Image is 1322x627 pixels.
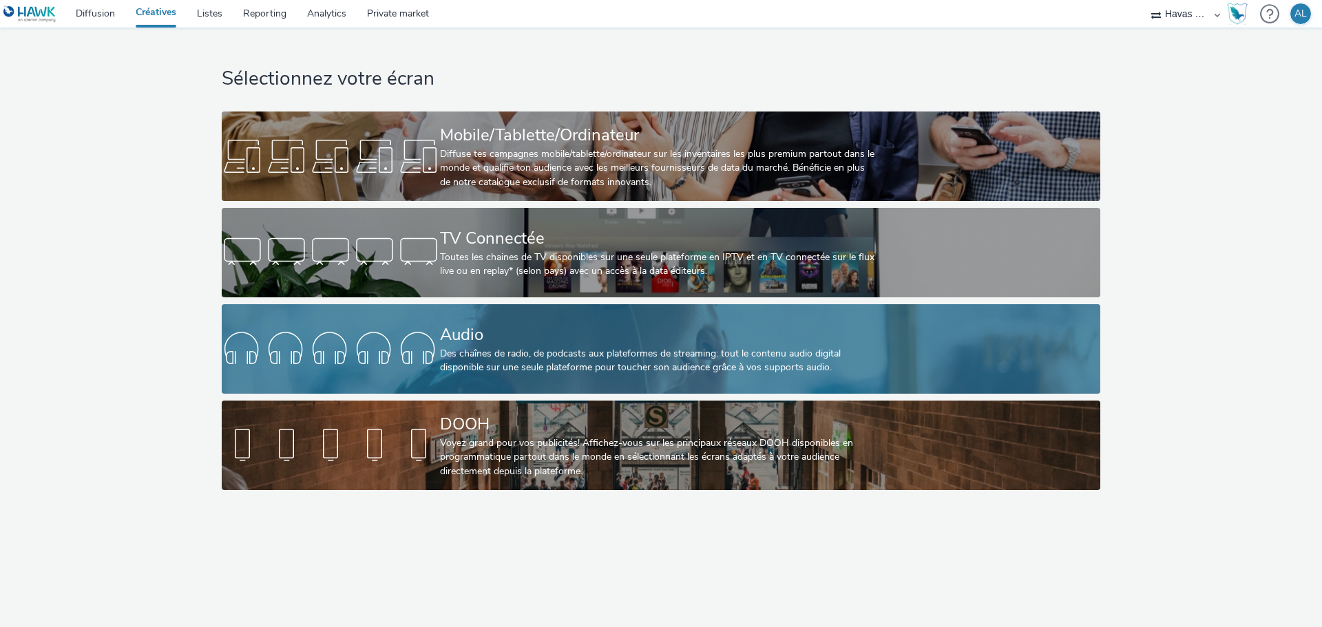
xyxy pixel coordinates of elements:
[440,347,877,375] div: Des chaînes de radio, de podcasts aux plateformes de streaming: tout le contenu audio digital dis...
[1227,3,1248,25] img: Hawk Academy
[3,6,56,23] img: undefined Logo
[440,323,877,347] div: Audio
[440,147,877,189] div: Diffuse tes campagnes mobile/tablette/ordinateur sur les inventaires les plus premium partout dan...
[222,111,1100,201] a: Mobile/Tablette/OrdinateurDiffuse tes campagnes mobile/tablette/ordinateur sur les inventaires le...
[440,226,877,251] div: TV Connectée
[222,66,1100,92] h1: Sélectionnez votre écran
[440,123,877,147] div: Mobile/Tablette/Ordinateur
[1294,3,1307,24] div: AL
[440,251,877,279] div: Toutes les chaines de TV disponibles sur une seule plateforme en IPTV et en TV connectée sur le f...
[222,401,1100,490] a: DOOHVoyez grand pour vos publicités! Affichez-vous sur les principaux réseaux DOOH disponibles en...
[222,304,1100,394] a: AudioDes chaînes de radio, de podcasts aux plateformes de streaming: tout le contenu audio digita...
[222,208,1100,297] a: TV ConnectéeToutes les chaines de TV disponibles sur une seule plateforme en IPTV et en TV connec...
[1227,3,1253,25] a: Hawk Academy
[440,436,877,478] div: Voyez grand pour vos publicités! Affichez-vous sur les principaux réseaux DOOH disponibles en pro...
[440,412,877,436] div: DOOH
